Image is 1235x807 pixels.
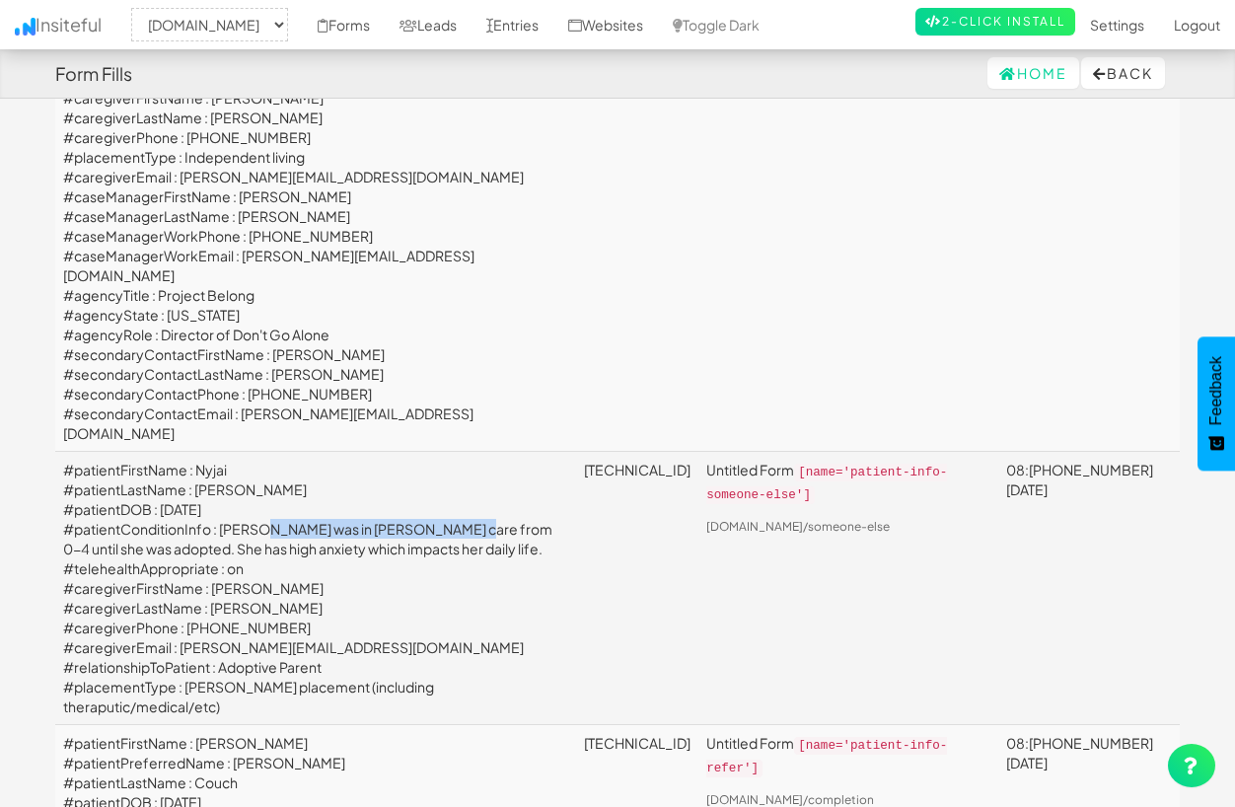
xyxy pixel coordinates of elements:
[1081,57,1165,89] button: Back
[55,452,576,725] td: #patientFirstName : Nyjai #patientLastName : [PERSON_NAME] #patientDOB : [DATE] #patientCondition...
[706,733,990,778] p: Untitled Form
[706,464,947,504] code: [name='patient-info-someone-else']
[706,460,990,505] p: Untitled Form
[987,57,1079,89] a: Home
[706,737,947,777] code: [name='patient-info-refer']
[706,519,890,534] a: [DOMAIN_NAME]/someone-else
[584,734,690,752] a: [TECHNICAL_ID]
[915,8,1075,36] a: 2-Click Install
[706,792,874,807] a: [DOMAIN_NAME]/completion
[584,461,690,478] a: [TECHNICAL_ID]
[1198,336,1235,471] button: Feedback - Show survey
[998,452,1180,725] td: 08:[PHONE_NUMBER][DATE]
[55,64,132,84] h4: Form Fills
[1207,356,1225,425] span: Feedback
[15,18,36,36] img: icon.png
